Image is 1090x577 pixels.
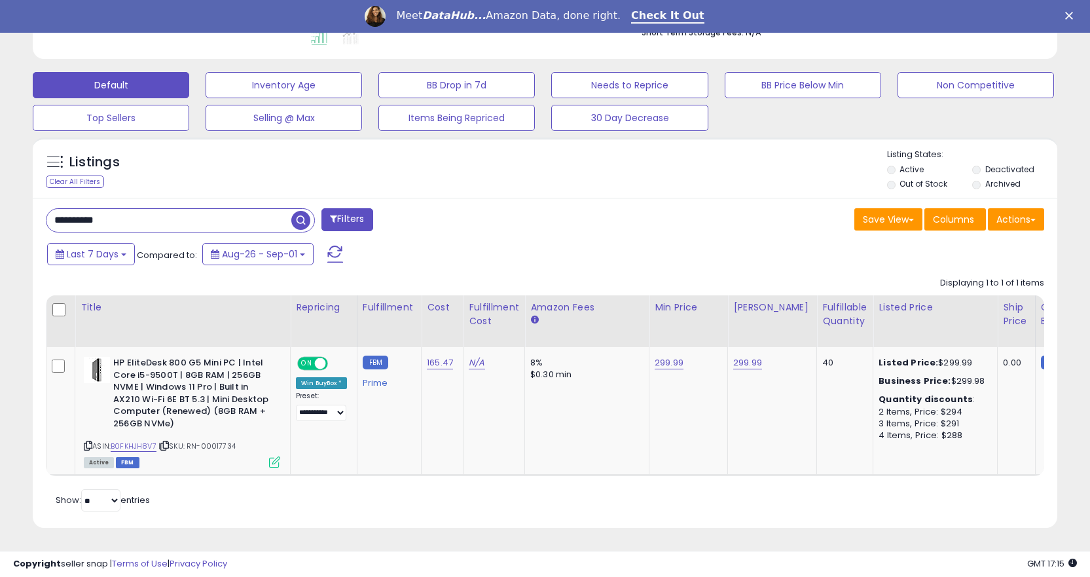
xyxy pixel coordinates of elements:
a: Privacy Policy [170,557,227,570]
span: | SKU: RN-00017734 [158,441,236,451]
div: $299.98 [879,375,987,387]
div: Listed Price [879,301,992,314]
a: 299.99 [655,356,683,369]
div: Min Price [655,301,722,314]
a: N/A [469,356,484,369]
button: 30 Day Decrease [551,105,708,131]
div: Fulfillable Quantity [822,301,867,328]
button: Actions [988,208,1044,231]
a: B0FKHJH8V7 [111,441,156,452]
span: All listings currently available for purchase on Amazon [84,457,114,468]
div: Amazon Fees [530,301,644,314]
div: Win BuyBox * [296,377,347,389]
button: BB Price Below Min [725,72,881,98]
b: HP EliteDesk 800 G5 Mini PC | Intel Core i5-9500T | 8GB RAM | 256GB NVME | Windows 11 Pro | Built... [113,357,272,433]
a: Check It Out [631,9,704,24]
a: Terms of Use [112,557,168,570]
label: Archived [985,178,1021,189]
small: FBM [1041,356,1066,369]
div: Preset: [296,392,347,421]
span: 2025-09-10 17:15 GMT [1027,557,1077,570]
div: Displaying 1 to 1 of 1 items [940,277,1044,289]
button: BB Drop in 7d [378,72,535,98]
div: 2 Items, Price: $294 [879,406,987,418]
div: Clear All Filters [46,176,104,188]
div: 8% [530,357,639,369]
div: Prime [363,373,411,388]
div: [PERSON_NAME] [733,301,811,314]
div: Title [81,301,285,314]
div: 4 Items, Price: $288 [879,430,987,441]
img: Profile image for Georgie [365,6,386,27]
button: Save View [854,208,922,231]
div: $299.99 [879,357,987,369]
button: Items Being Repriced [378,105,535,131]
div: ASIN: [84,357,280,466]
b: Business Price: [879,375,951,387]
button: Needs to Reprice [551,72,708,98]
span: Columns [933,213,974,226]
small: Amazon Fees. [530,314,538,326]
label: Out of Stock [899,178,947,189]
div: Meet Amazon Data, done right. [396,9,621,22]
label: Deactivated [985,164,1034,175]
div: Fulfillment [363,301,416,314]
div: Cost [427,301,458,314]
button: Default [33,72,189,98]
div: Fulfillment Cost [469,301,519,328]
div: 40 [822,357,863,369]
div: Ship Price [1003,301,1029,328]
span: ON [299,358,315,369]
span: OFF [326,358,347,369]
b: Quantity discounts [879,393,973,405]
label: Active [899,164,924,175]
span: Last 7 Days [67,248,118,261]
div: : [879,394,987,405]
div: $0.30 min [530,369,639,381]
button: Inventory Age [206,72,362,98]
span: FBM [116,457,139,468]
b: Listed Price: [879,356,938,369]
span: Show: entries [56,494,150,506]
button: Aug-26 - Sep-01 [202,243,314,265]
button: Last 7 Days [47,243,135,265]
div: 0.00 [1003,357,1025,369]
small: FBM [363,356,388,369]
button: Columns [924,208,986,231]
button: Non Competitive [898,72,1054,98]
div: Repricing [296,301,352,314]
div: seller snap | | [13,558,227,570]
img: 31UQf9EtisL._SL40_.jpg [84,357,110,383]
span: Aug-26 - Sep-01 [222,248,297,261]
i: DataHub... [422,9,486,22]
button: Filters [321,208,372,231]
div: Close [1065,12,1078,20]
a: 299.99 [733,356,762,369]
button: Top Sellers [33,105,189,131]
h5: Listings [69,153,120,172]
strong: Copyright [13,557,61,570]
button: Selling @ Max [206,105,362,131]
span: Compared to: [137,249,197,261]
p: Listing States: [887,149,1057,161]
a: 165.47 [427,356,453,369]
div: 3 Items, Price: $291 [879,418,987,430]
